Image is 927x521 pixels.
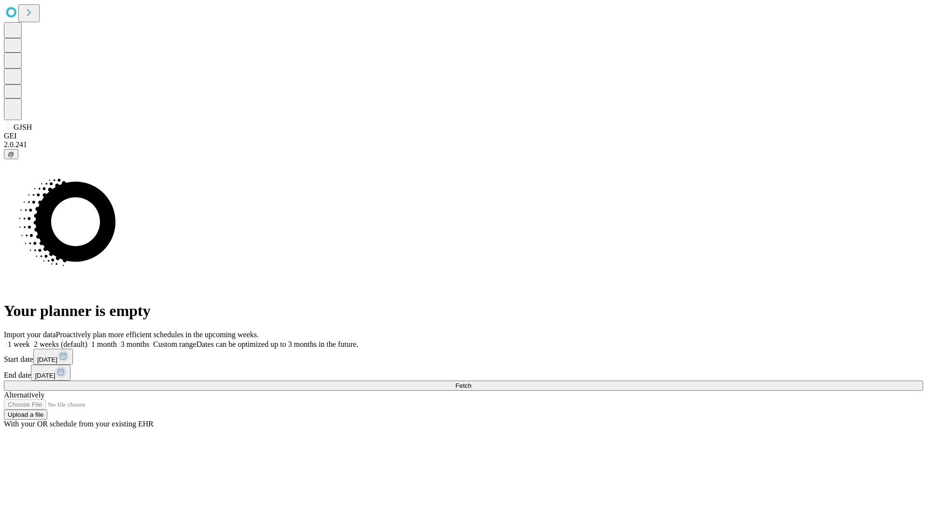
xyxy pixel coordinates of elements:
button: Fetch [4,381,923,391]
div: 2.0.241 [4,140,923,149]
div: End date [4,365,923,381]
button: Upload a file [4,410,47,420]
h1: Your planner is empty [4,302,923,320]
span: Fetch [455,382,471,389]
span: 2 weeks (default) [34,340,87,348]
span: Import your data [4,330,56,339]
span: 1 month [91,340,117,348]
span: [DATE] [35,372,55,379]
span: @ [8,151,14,158]
span: Custom range [153,340,196,348]
span: [DATE] [37,356,57,363]
span: Dates can be optimized up to 3 months in the future. [197,340,358,348]
span: With your OR schedule from your existing EHR [4,420,154,428]
div: Start date [4,349,923,365]
button: [DATE] [33,349,73,365]
span: GJSH [14,123,32,131]
span: Proactively plan more efficient schedules in the upcoming weeks. [56,330,259,339]
button: [DATE] [31,365,70,381]
button: @ [4,149,18,159]
span: Alternatively [4,391,44,399]
div: GEI [4,132,923,140]
span: 3 months [121,340,149,348]
span: 1 week [8,340,30,348]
